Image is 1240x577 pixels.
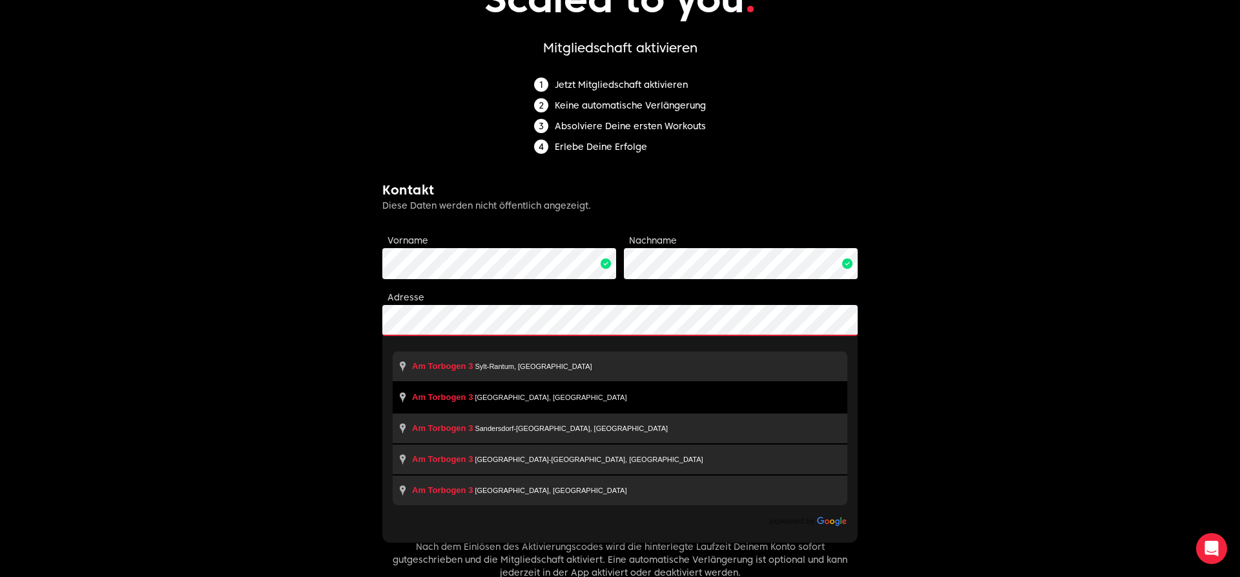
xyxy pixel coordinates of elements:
span: Sandersdorf-[GEOGRAPHIC_DATA], [GEOGRAPHIC_DATA] [475,425,668,432]
span: [GEOGRAPHIC_DATA], [GEOGRAPHIC_DATA] [475,487,626,494]
li: Keine automatische Verlängerung [534,98,706,112]
span: 3 [468,485,473,495]
label: Vorname [387,235,428,246]
li: Erlebe Deine Erfolge [534,140,706,154]
label: Nachname [629,235,677,246]
h2: Kontakt [382,181,858,199]
span: Am Torbogen [412,392,466,402]
span: 3 [468,361,473,371]
span: Am Torbogen [412,361,466,371]
p: Diese Daten werden nicht öffentlich angezeigt. [382,199,858,212]
h1: Mitgliedschaft aktivieren [382,39,858,57]
span: Sylt-Rantum, [GEOGRAPHIC_DATA] [475,362,592,370]
label: Adresse [387,292,424,302]
span: 3 [468,392,473,402]
li: Absolviere Deine ersten Workouts [534,119,706,133]
li: Jetzt Mitgliedschaft aktivieren [534,78,706,92]
div: Open Intercom Messenger [1196,533,1227,564]
span: 3 [468,423,473,433]
span: Am Torbogen [412,423,466,433]
span: [GEOGRAPHIC_DATA]-[GEOGRAPHIC_DATA], [GEOGRAPHIC_DATA] [475,456,703,463]
span: Am Torbogen [412,485,466,495]
span: Am Torbogen 3 [412,454,473,464]
span: [GEOGRAPHIC_DATA], [GEOGRAPHIC_DATA] [475,393,626,401]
